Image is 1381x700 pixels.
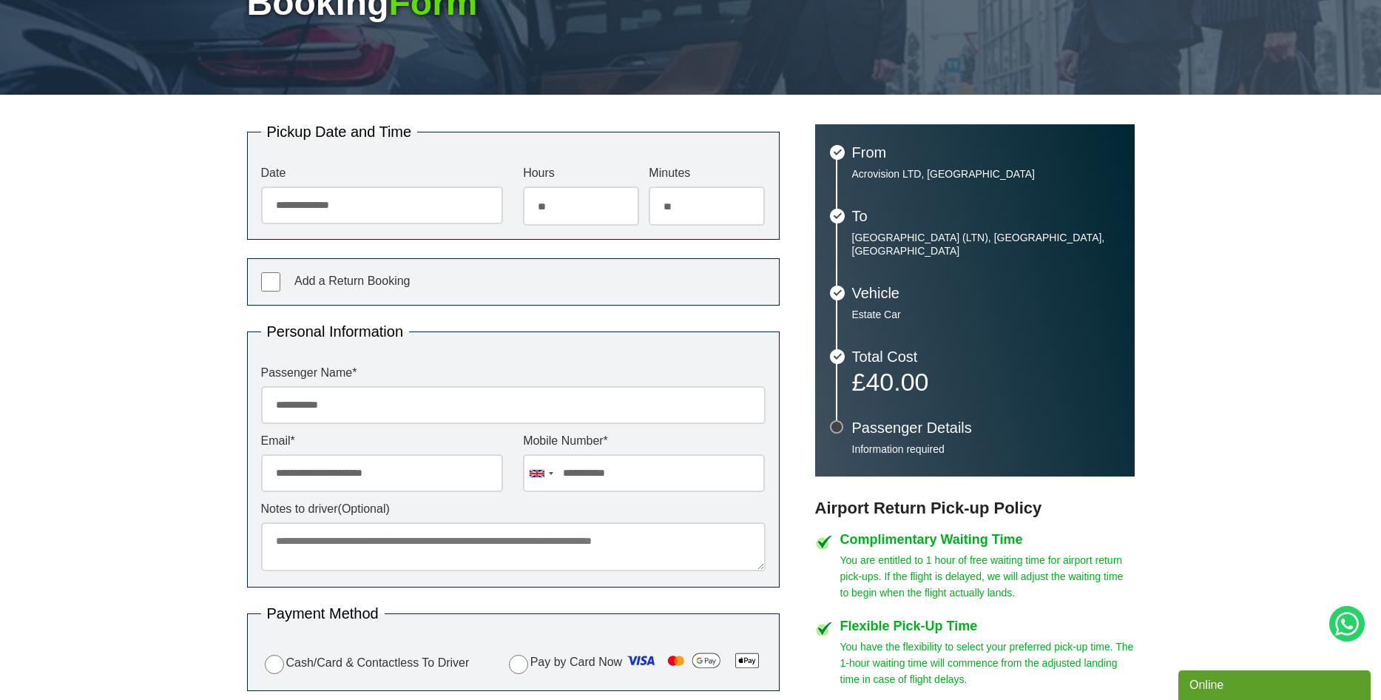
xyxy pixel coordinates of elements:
h3: Passenger Details [852,420,1120,435]
div: United Kingdom: +44 [524,455,558,491]
legend: Personal Information [261,324,410,339]
label: Minutes [649,167,765,179]
label: Passenger Name [261,367,766,379]
h4: Complimentary Waiting Time [840,533,1135,546]
h3: To [852,209,1120,223]
label: Date [261,167,503,179]
span: Add a Return Booking [294,275,411,287]
h4: Flexible Pick-Up Time [840,619,1135,633]
span: (Optional) [338,502,390,515]
p: Information required [852,442,1120,456]
label: Pay by Card Now [505,649,766,677]
label: Email [261,435,503,447]
h3: From [852,145,1120,160]
p: [GEOGRAPHIC_DATA] (LTN), [GEOGRAPHIC_DATA], [GEOGRAPHIC_DATA] [852,231,1120,258]
p: You are entitled to 1 hour of free waiting time for airport return pick-ups. If the flight is del... [840,552,1135,601]
label: Mobile Number [523,435,765,447]
h3: Vehicle [852,286,1120,300]
p: Estate Car [852,308,1120,321]
label: Notes to driver [261,503,766,515]
iframe: chat widget [1178,667,1374,700]
input: Pay by Card Now [509,655,528,674]
label: Cash/Card & Contactless To Driver [261,653,470,674]
p: £ [852,371,1120,392]
span: 40.00 [865,368,928,396]
legend: Pickup Date and Time [261,124,418,139]
p: You have the flexibility to select your preferred pick-up time. The 1-hour waiting time will comm... [840,639,1135,687]
label: Hours [523,167,639,179]
p: Acrovision LTD, [GEOGRAPHIC_DATA] [852,167,1120,181]
h3: Airport Return Pick-up Policy [815,499,1135,518]
input: Add a Return Booking [261,272,280,292]
h3: Total Cost [852,349,1120,364]
input: Cash/Card & Contactless To Driver [265,655,284,674]
legend: Payment Method [261,606,385,621]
